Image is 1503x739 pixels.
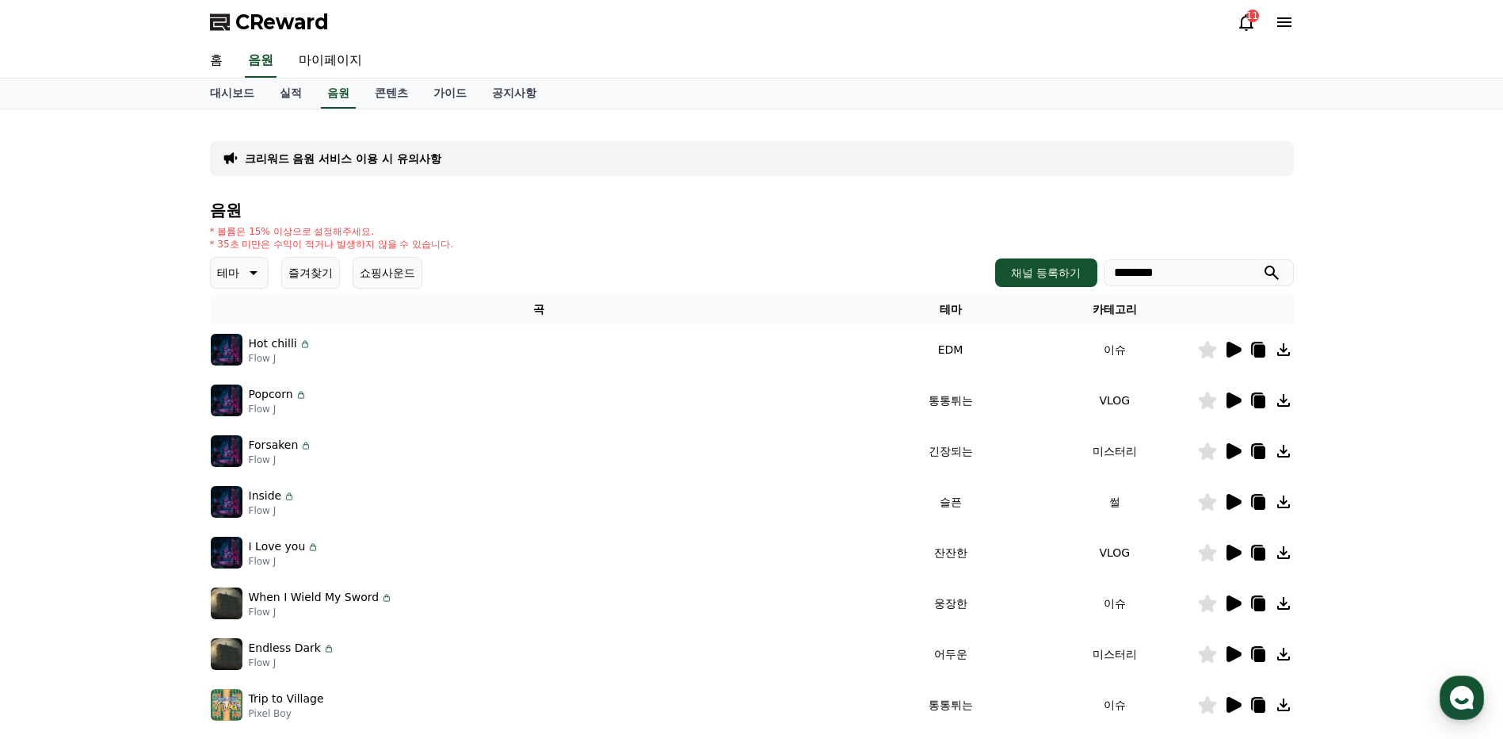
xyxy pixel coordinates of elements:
span: 대화 [145,527,164,540]
p: * 35초 미만은 수익이 적거나 발생하지 않을 수 있습니다. [210,238,454,251]
p: * 볼륨은 15% 이상으로 설정해주세요. [210,225,454,238]
a: 실적 [267,78,315,109]
td: 이슈 [1032,578,1196,629]
td: VLOG [1032,375,1196,426]
span: 홈 [50,526,59,539]
p: Flow J [249,352,311,365]
p: Flow J [249,403,307,415]
a: 가이드 [421,78,479,109]
a: 크리워드 음원 서비스 이용 시 유의사항 [245,151,441,167]
th: 테마 [868,295,1032,324]
td: 웅장한 [868,578,1032,629]
td: 미스터리 [1032,629,1196,680]
p: Flow J [249,454,313,466]
p: When I Wield My Sword [249,589,380,606]
a: 설정 [204,503,304,542]
img: music [211,385,242,416]
a: 11 [1237,13,1256,32]
a: 공지사항 [479,78,549,109]
p: Trip to Village [249,691,324,707]
p: Hot chilli [249,335,297,352]
td: EDM [868,324,1032,375]
p: 테마 [217,262,239,284]
img: music [211,537,242,569]
img: music [211,486,242,518]
th: 곡 [210,295,868,324]
h4: 음원 [210,201,1294,219]
td: 이슈 [1032,680,1196,730]
td: 슬픈 [868,477,1032,527]
td: 긴장되는 [868,426,1032,477]
p: Pixel Boy [249,707,324,720]
td: 통통튀는 [868,680,1032,730]
button: 즐겨찾기 [281,257,340,289]
p: I Love you [249,538,306,555]
td: 잔잔한 [868,527,1032,578]
a: 콘텐츠 [362,78,421,109]
p: Forsaken [249,437,299,454]
td: 통통튀는 [868,375,1032,426]
button: 채널 등록하기 [995,258,1097,287]
img: music [211,638,242,670]
td: 이슈 [1032,324,1196,375]
a: 음원 [321,78,356,109]
a: 대시보드 [197,78,267,109]
a: 마이페이지 [286,44,375,78]
p: Endless Dark [249,640,321,657]
td: 썰 [1032,477,1196,527]
p: Inside [249,488,282,504]
a: 홈 [197,44,235,78]
span: 설정 [245,526,264,539]
img: music [211,334,242,366]
img: music [211,435,242,467]
td: 어두운 [868,629,1032,680]
button: 테마 [210,257,269,289]
p: Flow J [249,606,394,618]
img: music [211,588,242,619]
a: 홈 [5,503,105,542]
td: VLOG [1032,527,1196,578]
a: CReward [210,10,329,35]
th: 카테고리 [1032,295,1196,324]
img: music [211,689,242,721]
a: 음원 [245,44,277,78]
p: Flow J [249,555,320,568]
td: 미스터리 [1032,426,1196,477]
p: Flow J [249,504,296,517]
div: 11 [1246,10,1259,22]
a: 대화 [105,503,204,542]
p: Flow J [249,657,335,669]
button: 쇼핑사운드 [353,257,422,289]
span: CReward [235,10,329,35]
p: Popcorn [249,386,293,403]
